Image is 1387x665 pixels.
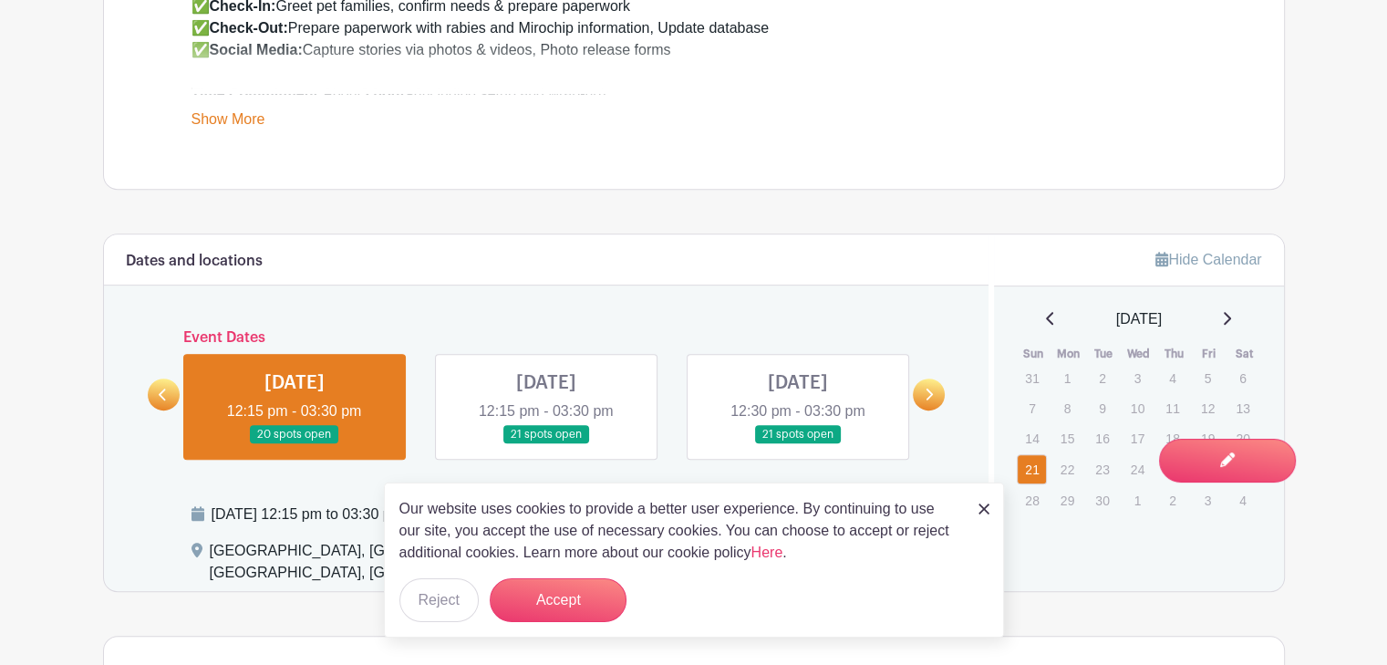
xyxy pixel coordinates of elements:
[126,253,263,270] h6: Dates and locations
[1157,455,1187,483] p: 25
[399,498,959,564] p: Our website uses cookies to provide a better user experience. By continuing to use our site, you ...
[1051,345,1087,363] th: Mon
[1116,308,1162,330] span: [DATE]
[1193,424,1223,452] p: 19
[1155,252,1261,267] a: Hide Calendar
[191,83,1196,127] div: About (including setup and wrap-up).
[1157,394,1187,422] p: 11
[1017,486,1047,514] p: 28
[1052,486,1082,514] p: 29
[978,504,989,514] img: close_button-5f87c8562297e5c2d7936805f587ecaba9071eb48480494691a3f1689db116b3.svg
[1122,345,1157,363] th: Wed
[210,42,303,57] strong: Social Media:
[1087,455,1117,483] p: 23
[1227,364,1258,392] p: 6
[1227,486,1258,514] p: 4
[1052,424,1082,452] p: 15
[210,540,892,591] div: [GEOGRAPHIC_DATA], [GEOGRAPHIC_DATA], [GEOGRAPHIC_DATA], [GEOGRAPHIC_DATA], [GEOGRAPHIC_DATA], [G...
[1017,394,1047,422] p: 7
[1192,345,1227,363] th: Fri
[191,86,324,101] strong: Time Commitment:
[751,545,783,560] a: Here
[1157,486,1187,514] p: 2
[1017,364,1047,392] p: 31
[1123,394,1153,422] p: 10
[1052,364,1082,392] p: 1
[1087,424,1117,452] p: 16
[1227,394,1258,422] p: 13
[212,504,834,525] div: [DATE] 12:15 pm to 03:30 pm
[1017,424,1047,452] p: 14
[1087,364,1117,392] p: 2
[1086,345,1122,363] th: Tue
[361,86,414,101] strong: 3 hours
[1052,394,1082,422] p: 8
[1123,486,1153,514] p: 1
[1157,424,1187,452] p: 18
[1193,486,1223,514] p: 3
[1156,345,1192,363] th: Thu
[1193,364,1223,392] p: 5
[180,329,914,347] h6: Event Dates
[1193,394,1223,422] p: 12
[1087,394,1117,422] p: 9
[490,578,626,622] button: Accept
[191,111,265,134] a: Show More
[399,578,479,622] button: Reject
[1123,424,1153,452] p: 17
[210,20,288,36] strong: Check-Out:
[1123,455,1153,483] p: 24
[1087,486,1117,514] p: 30
[1016,345,1051,363] th: Sun
[1017,454,1047,484] a: 21
[1157,364,1187,392] p: 4
[1227,424,1258,452] p: 20
[1123,364,1153,392] p: 3
[1052,455,1082,483] p: 22
[1227,345,1262,363] th: Sat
